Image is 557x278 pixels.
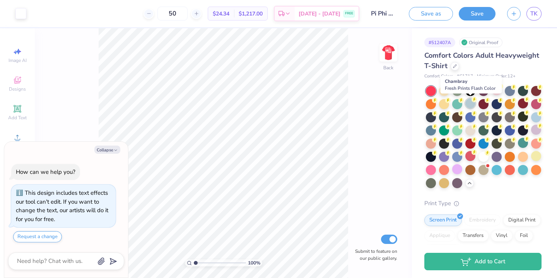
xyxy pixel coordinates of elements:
[445,85,495,91] span: Fresh Prints Flash Color
[491,230,513,242] div: Vinyl
[424,215,462,226] div: Screen Print
[345,11,353,16] span: FREE
[351,248,397,262] label: Submit to feature on our public gallery.
[381,45,396,60] img: Back
[458,230,489,242] div: Transfers
[383,64,393,71] div: Back
[424,253,542,270] button: Add to Cart
[213,10,229,18] span: $24.34
[459,38,502,47] div: Original Proof
[16,189,108,223] div: This design includes text effects our tool can't edit. If you want to change the text, our artist...
[239,10,263,18] span: $1,217.00
[424,230,455,242] div: Applique
[157,7,188,21] input: – –
[503,215,541,226] div: Digital Print
[8,115,27,121] span: Add Text
[424,51,539,70] span: Comfort Colors Adult Heavyweight T-Shirt
[530,9,538,18] span: TK
[94,146,120,154] button: Collapse
[16,168,75,176] div: How can we help you?
[459,7,495,21] button: Save
[515,230,533,242] div: Foil
[441,76,502,94] div: Chambray
[9,57,27,63] span: Image AI
[409,7,453,21] button: Save as
[365,6,403,21] input: Untitled Design
[464,215,501,226] div: Embroidery
[424,199,542,208] div: Print Type
[526,7,542,21] a: TK
[424,38,455,47] div: # 512407A
[9,86,26,92] span: Designs
[13,231,62,242] button: Request a change
[299,10,340,18] span: [DATE] - [DATE]
[248,259,260,266] span: 100 %
[424,73,453,80] span: Comfort Colors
